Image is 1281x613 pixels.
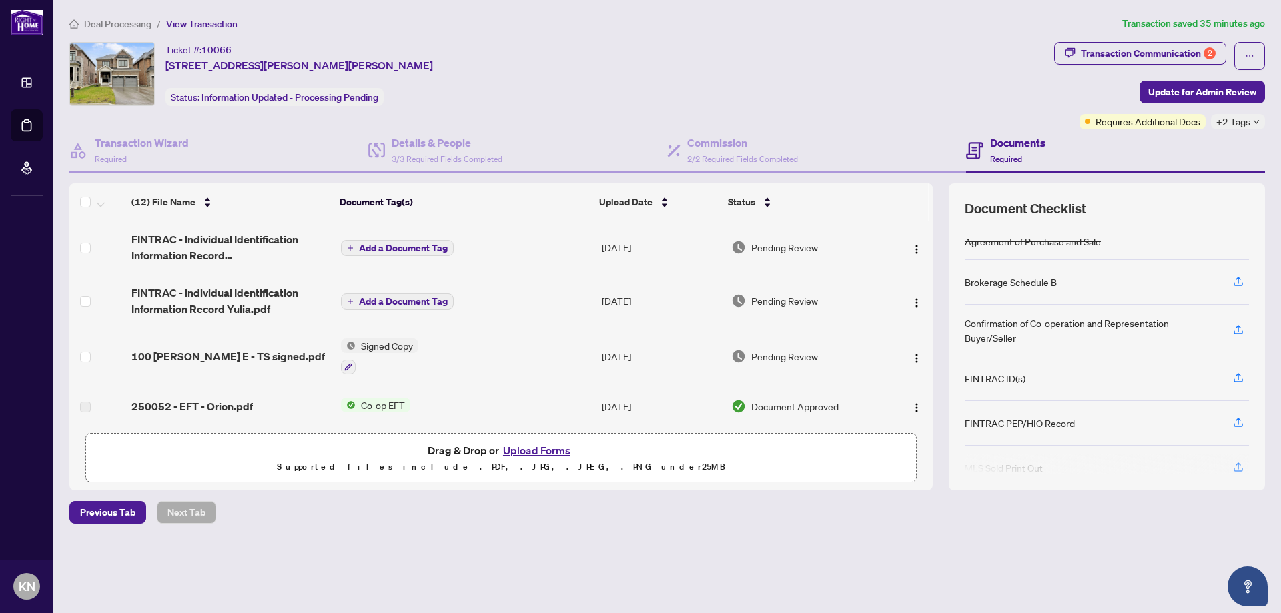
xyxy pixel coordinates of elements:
span: Status [728,195,755,209]
span: +2 Tags [1216,114,1250,129]
img: Document Status [731,240,746,255]
img: IMG-N12119811_1.jpg [70,43,154,105]
th: Status [723,183,883,221]
span: Information Updated - Processing Pending [201,91,378,103]
div: 2 [1204,47,1216,59]
span: Document Checklist [965,199,1086,218]
button: Open asap [1228,566,1268,606]
button: Add a Document Tag [341,240,454,256]
span: Co-op EFT [356,398,410,412]
span: Required [990,154,1022,164]
img: logo [11,10,43,35]
td: [DATE] [596,274,726,328]
span: [STREET_ADDRESS][PERSON_NAME][PERSON_NAME] [165,57,433,73]
span: plus [347,245,354,251]
span: Drag & Drop or [428,442,574,459]
img: Document Status [731,293,746,308]
h4: Transaction Wizard [95,135,189,151]
span: Add a Document Tag [359,243,448,253]
button: Logo [906,346,927,367]
span: Drag & Drop orUpload FormsSupported files include .PDF, .JPG, .JPEG, .PNG under25MB [86,434,916,483]
td: [DATE] [596,385,726,428]
div: FINTRAC PEP/HIO Record [965,416,1075,430]
button: Upload Forms [499,442,574,459]
button: Transaction Communication2 [1054,42,1226,65]
div: Brokerage Schedule B [965,275,1057,289]
span: down [1253,119,1260,125]
button: Status IconCo-op EFT [341,398,410,412]
span: FINTRAC - Individual Identification Information Record [PERSON_NAME].pdf [131,231,330,263]
span: FINTRAC - Individual Identification Information Record Yulia.pdf [131,285,330,317]
button: Logo [906,396,927,417]
article: Transaction saved 35 minutes ago [1122,16,1265,31]
th: (12) File Name [126,183,334,221]
button: Logo [906,290,927,312]
img: Status Icon [341,398,356,412]
span: 10066 [201,44,232,56]
button: Next Tab [157,501,216,524]
button: Status IconSigned Copy [341,338,418,374]
span: Deal Processing [84,18,151,30]
div: Transaction Communication [1081,43,1216,64]
div: FINTRAC ID(s) [965,371,1025,386]
button: Add a Document Tag [341,293,454,310]
img: Logo [911,297,922,308]
button: Add a Document Tag [341,239,454,257]
span: (12) File Name [131,195,195,209]
span: 3/3 Required Fields Completed [392,154,502,164]
button: Logo [906,237,927,258]
span: Previous Tab [80,502,135,523]
span: 100 [PERSON_NAME] E - TS signed.pdf [131,348,325,364]
h4: Documents [990,135,1045,151]
th: Document Tag(s) [334,183,594,221]
p: Supported files include .PDF, .JPG, .JPEG, .PNG under 25 MB [94,459,908,475]
span: View Transaction [166,18,238,30]
span: Pending Review [751,240,818,255]
td: [DATE] [596,221,726,274]
span: Add a Document Tag [359,297,448,306]
span: Document Approved [751,399,839,414]
span: plus [347,298,354,305]
span: Pending Review [751,349,818,364]
span: Requires Additional Docs [1096,114,1200,129]
button: Update for Admin Review [1140,81,1265,103]
div: Agreement of Purchase and Sale [965,234,1101,249]
span: Pending Review [751,293,818,308]
img: Document Status [731,349,746,364]
img: Status Icon [341,338,356,353]
div: Status: [165,88,384,106]
img: Document Status [731,399,746,414]
span: home [69,19,79,29]
td: [DATE] [596,328,726,385]
button: Previous Tab [69,501,146,524]
span: KN [19,577,35,596]
h4: Commission [687,135,798,151]
h4: Details & People [392,135,502,151]
span: Upload Date [599,195,653,209]
img: Logo [911,353,922,364]
div: Confirmation of Co-operation and Representation—Buyer/Seller [965,316,1217,345]
span: ellipsis [1245,51,1254,61]
button: Add a Document Tag [341,293,454,310]
span: Required [95,154,127,164]
span: 2/2 Required Fields Completed [687,154,798,164]
span: Update for Admin Review [1148,81,1256,103]
span: 250052 - EFT - Orion.pdf [131,398,253,414]
span: Signed Copy [356,338,418,353]
li: / [157,16,161,31]
div: Ticket #: [165,42,232,57]
img: Logo [911,244,922,255]
img: Logo [911,402,922,413]
th: Upload Date [594,183,723,221]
